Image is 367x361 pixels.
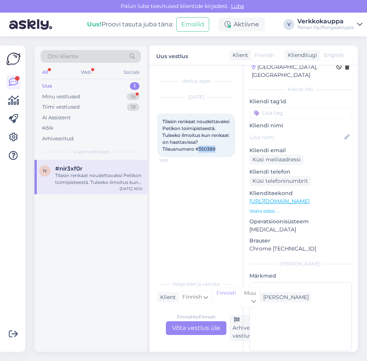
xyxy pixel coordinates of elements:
div: Teinari Oy/Rengaskirppis [297,24,354,31]
p: Kliendi nimi [249,122,352,130]
div: Uus [42,82,52,90]
div: Minu vestlused [42,93,80,101]
div: Web [79,67,93,77]
span: Otsi kliente [48,52,78,60]
div: Tiimi vestlused [42,103,80,111]
div: [GEOGRAPHIC_DATA], [GEOGRAPHIC_DATA] [252,63,336,79]
div: [DATE] 16:10 [120,186,143,192]
img: Askly Logo [6,52,21,66]
div: [DATE] [157,94,235,101]
div: 16 [127,93,139,101]
p: Brauser [249,237,352,245]
div: Arhiveeri vestlus [229,315,260,341]
p: Operatsioonisüsteem [249,218,352,226]
span: n [43,168,47,174]
span: Uued vestlused [73,148,109,155]
div: [PERSON_NAME] [260,293,309,301]
div: V [283,19,294,30]
div: Socials [122,67,141,77]
span: Luba [229,3,246,10]
span: Tilasin renkaat noudettavaksi Petikon toimipisteestä. Tuleeko ilmoitus kun renkaat on haettavissa... [162,119,231,152]
div: Küsi telefoninumbrit [249,176,311,186]
span: Muu [244,289,256,296]
div: Klient [229,51,248,59]
div: All [41,67,49,77]
div: Verkkokauppa [297,18,354,24]
div: Arhiveeritud [42,135,74,143]
p: Vaata edasi ... [249,208,352,215]
div: AI Assistent [42,114,70,122]
div: Klient [157,293,176,301]
span: Finnish [182,293,202,301]
div: Finnish to Finnish [177,314,216,320]
div: Aktiivne [218,18,265,31]
p: Chrome [TECHNICAL_ID] [249,245,352,253]
div: Vestlus algas [157,78,235,85]
div: Finnish [213,288,240,307]
b: Uus! [87,21,102,28]
div: Küsi meiliaadressi [249,154,304,165]
span: 16:10 [159,158,188,163]
input: Lisa nimi [250,133,343,141]
p: Kliendi email [249,146,352,154]
span: Finnish [255,51,274,59]
label: Uus vestlus [156,50,188,60]
div: Kõik [42,124,53,132]
button: Emailid [176,17,209,32]
input: Lisa tag [249,107,352,119]
a: [URL][DOMAIN_NAME] [249,198,310,205]
span: #nir3xf0r [55,165,82,172]
span: English [324,51,344,59]
p: [MEDICAL_DATA] [249,226,352,234]
div: Kliendi info [249,86,352,93]
p: Kliendi tag'id [249,98,352,106]
p: Klienditeekond [249,189,352,197]
div: Võta vestlus üle [166,321,226,335]
div: [PERSON_NAME] [249,260,352,267]
a: VerkkokauppaTeinari Oy/Rengaskirppis [297,18,362,31]
div: Tilasin renkaat noudettavaksi Petikon toimipisteestä. Tuleeko ilmoitus kun renkaat on haettavissa... [55,172,143,186]
div: 18 [127,103,139,111]
p: Kliendi telefon [249,168,352,176]
div: 1 [130,82,139,90]
p: Märkmed [249,272,352,280]
div: Proovi tasuta juba täna: [87,20,173,29]
div: Klienditugi [285,51,317,59]
div: Valige keel ja vastake [157,281,235,288]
